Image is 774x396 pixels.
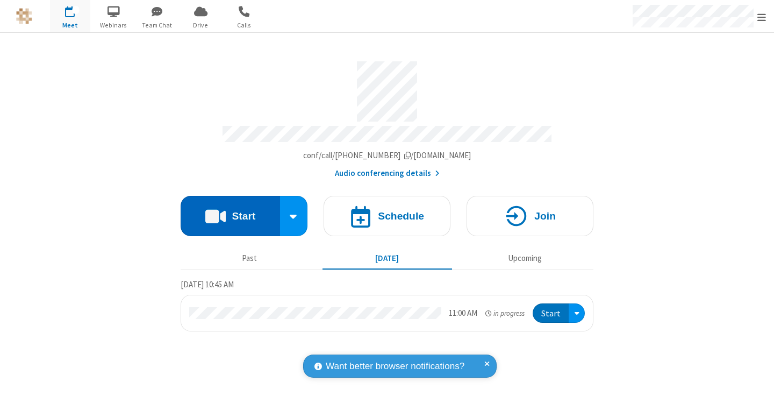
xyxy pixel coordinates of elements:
span: Want better browser notifications? [326,359,464,373]
h4: Start [232,211,255,221]
button: Schedule [324,196,450,236]
iframe: Chat [747,368,766,388]
h4: Join [534,211,556,221]
button: Start [181,196,280,236]
span: Webinars [94,20,134,30]
span: Drive [181,20,221,30]
span: Team Chat [137,20,177,30]
button: Join [467,196,593,236]
button: Copy my meeting room linkCopy my meeting room link [303,150,471,162]
div: 11:00 AM [449,307,477,320]
button: Past [185,248,314,268]
span: Copy my meeting room link [303,150,471,160]
span: Meet [50,20,90,30]
section: Today's Meetings [181,278,593,332]
span: Calls [224,20,264,30]
section: Account details [181,53,593,180]
button: Upcoming [460,248,590,268]
h4: Schedule [378,211,424,221]
div: Start conference options [280,196,308,236]
button: Start [533,303,569,323]
div: Open menu [569,303,585,323]
div: 1 [73,6,80,14]
span: [DATE] 10:45 AM [181,279,234,289]
img: QA Selenium DO NOT DELETE OR CHANGE [16,8,32,24]
button: [DATE] [322,248,452,268]
em: in progress [485,308,525,319]
button: Audio conferencing details [335,167,440,180]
